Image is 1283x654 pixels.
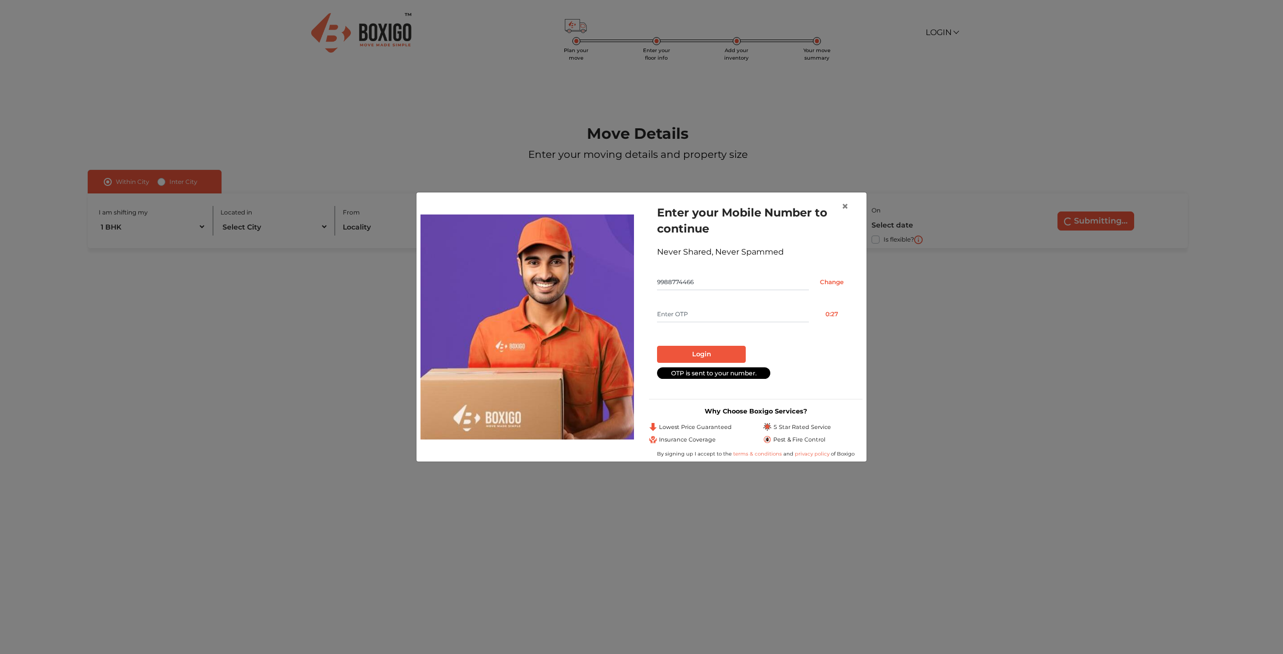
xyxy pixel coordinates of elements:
h1: Enter your Mobile Number to continue [657,204,854,237]
a: privacy policy [793,451,831,457]
a: terms & conditions [733,451,783,457]
span: Pest & Fire Control [773,435,825,444]
input: Mobile No [657,274,809,290]
input: Change [809,274,854,290]
input: Enter OTP [657,306,809,322]
button: Login [657,346,746,363]
span: 5 Star Rated Service [773,423,831,431]
button: Close [833,192,857,221]
div: Never Shared, Never Spammed [657,246,854,258]
span: Insurance Coverage [659,435,716,444]
span: × [841,199,848,213]
img: relocation-img [420,214,634,439]
span: Lowest Price Guaranteed [659,423,732,431]
div: OTP is sent to your number. [657,367,770,379]
button: 0:27 [809,306,854,322]
h3: Why Choose Boxigo Services? [649,407,863,415]
div: By signing up I accept to the and of Boxigo [649,450,863,458]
